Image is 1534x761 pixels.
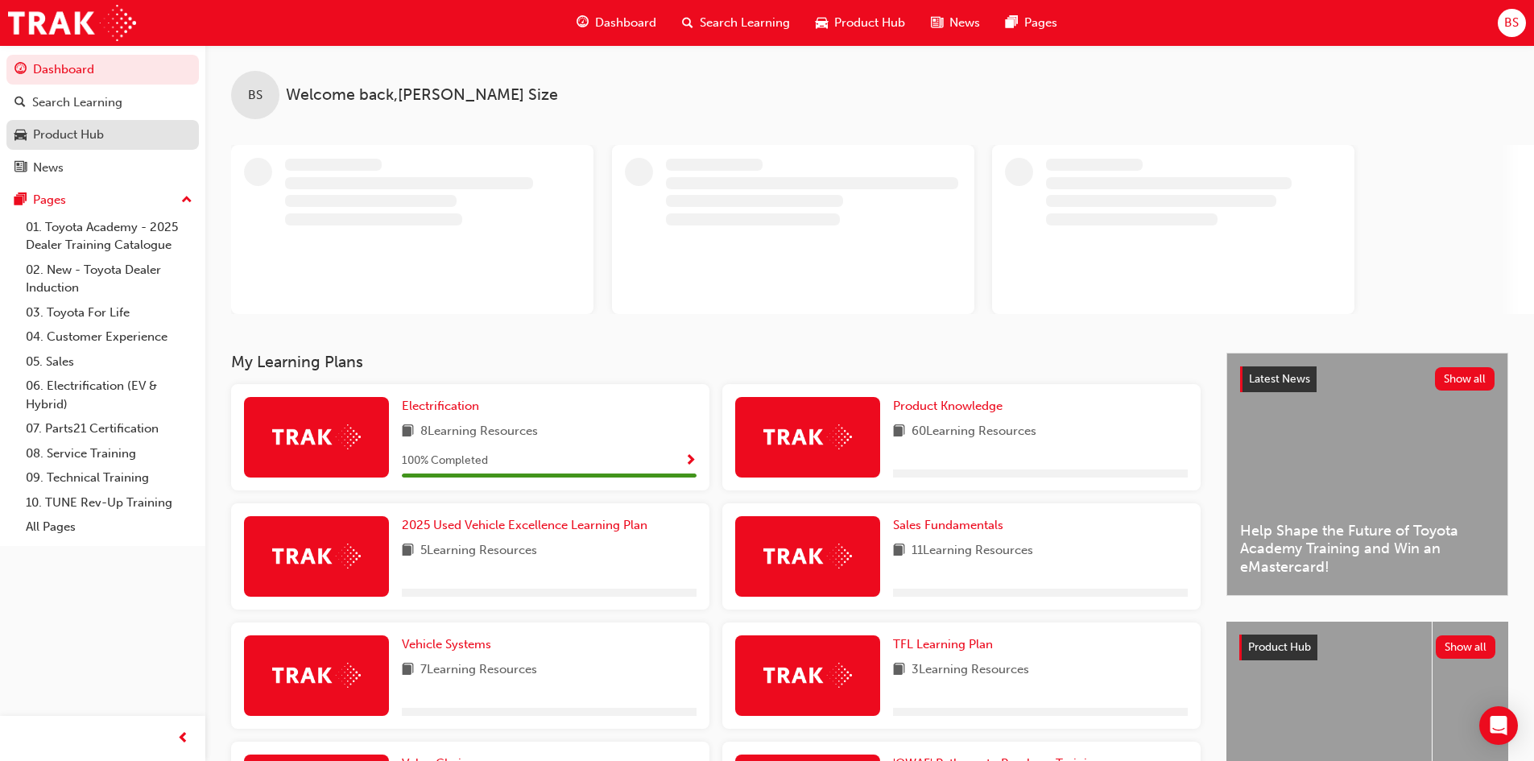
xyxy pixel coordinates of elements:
button: Pages [6,185,199,215]
div: Open Intercom Messenger [1479,706,1518,745]
a: 07. Parts21 Certification [19,416,199,441]
button: Show all [1436,635,1496,659]
a: 2025 Used Vehicle Excellence Learning Plan [402,516,654,535]
span: Electrification [402,399,479,413]
a: 06. Electrification (EV & Hybrid) [19,374,199,416]
a: Electrification [402,397,486,416]
span: Show Progress [684,454,697,469]
span: Product Knowledge [893,399,1003,413]
div: Pages [33,191,66,209]
span: Product Hub [1248,640,1311,654]
a: Latest NewsShow all [1240,366,1495,392]
span: Pages [1024,14,1057,32]
span: pages-icon [1006,13,1018,33]
button: BS [1498,9,1526,37]
span: book-icon [402,660,414,680]
span: 11 Learning Resources [912,541,1033,561]
span: Dashboard [595,14,656,32]
div: News [33,159,64,177]
img: Trak [272,424,361,449]
a: Search Learning [6,88,199,118]
img: Trak [272,663,361,688]
a: pages-iconPages [993,6,1070,39]
span: prev-icon [177,729,189,749]
button: Show Progress [684,451,697,471]
span: book-icon [402,541,414,561]
a: Sales Fundamentals [893,516,1010,535]
img: Trak [763,663,852,688]
span: car-icon [14,128,27,143]
a: Latest NewsShow allHelp Shape the Future of Toyota Academy Training and Win an eMastercard! [1226,353,1508,596]
img: Trak [272,544,361,569]
a: Product HubShow all [1239,635,1495,660]
span: search-icon [14,96,26,110]
span: Welcome back , [PERSON_NAME] Size [286,86,558,105]
span: book-icon [402,422,414,442]
span: News [949,14,980,32]
span: Sales Fundamentals [893,518,1003,532]
span: Product Hub [834,14,905,32]
button: DashboardSearch LearningProduct HubNews [6,52,199,185]
a: car-iconProduct Hub [803,6,918,39]
img: Trak [763,544,852,569]
a: News [6,153,199,183]
a: 04. Customer Experience [19,325,199,349]
span: book-icon [893,660,905,680]
span: guage-icon [14,63,27,77]
a: All Pages [19,515,199,540]
a: 01. Toyota Academy - 2025 Dealer Training Catalogue [19,215,199,258]
span: guage-icon [577,13,589,33]
span: BS [1504,14,1519,32]
span: news-icon [14,161,27,176]
span: car-icon [816,13,828,33]
a: news-iconNews [918,6,993,39]
button: Show all [1435,367,1495,391]
span: TFL Learning Plan [893,637,993,651]
a: 10. TUNE Rev-Up Training [19,490,199,515]
a: 09. Technical Training [19,465,199,490]
a: 02. New - Toyota Dealer Induction [19,258,199,300]
a: Vehicle Systems [402,635,498,654]
span: 7 Learning Resources [420,660,537,680]
a: Product Knowledge [893,397,1009,416]
div: Product Hub [33,126,104,144]
span: Help Shape the Future of Toyota Academy Training and Win an eMastercard! [1240,522,1495,577]
span: 100 % Completed [402,452,488,470]
span: Latest News [1249,372,1310,386]
span: search-icon [682,13,693,33]
span: up-icon [181,190,192,211]
span: BS [248,86,263,105]
span: book-icon [893,422,905,442]
a: Dashboard [6,55,199,85]
span: news-icon [931,13,943,33]
a: guage-iconDashboard [564,6,669,39]
a: search-iconSearch Learning [669,6,803,39]
span: Search Learning [700,14,790,32]
div: Search Learning [32,93,122,112]
span: book-icon [893,541,905,561]
a: 03. Toyota For Life [19,300,199,325]
a: 05. Sales [19,349,199,374]
span: 8 Learning Resources [420,422,538,442]
span: 2025 Used Vehicle Excellence Learning Plan [402,518,647,532]
a: Product Hub [6,120,199,150]
img: Trak [8,5,136,41]
span: 5 Learning Resources [420,541,537,561]
span: pages-icon [14,193,27,208]
a: 08. Service Training [19,441,199,466]
a: TFL Learning Plan [893,635,999,654]
h3: My Learning Plans [231,353,1201,371]
span: 3 Learning Resources [912,660,1029,680]
span: Vehicle Systems [402,637,491,651]
span: 60 Learning Resources [912,422,1036,442]
img: Trak [763,424,852,449]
